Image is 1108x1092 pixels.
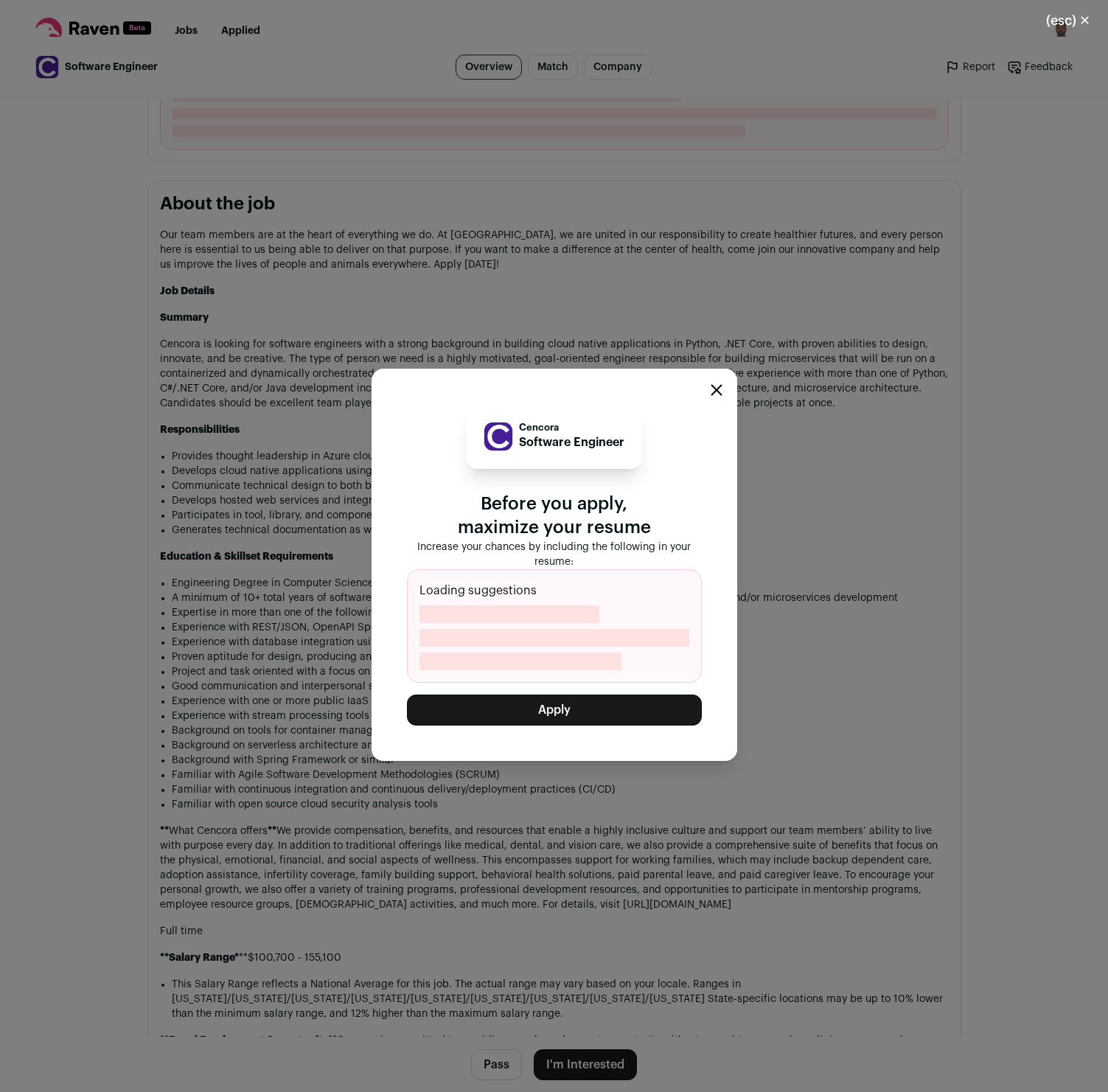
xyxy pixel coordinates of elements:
button: Close modal [1028,4,1108,37]
p: Cencora [519,422,624,434]
p: Increase your chances by including the following in your resume: [407,540,702,569]
button: Apply [407,695,702,726]
p: Software Engineer [519,434,624,451]
div: Loading suggestions [407,569,702,683]
img: c6130fa52d128b56c1d5722930d6e8c23f7242a2e6280dd9d5cc1a288e11a6a7.jpg [484,422,512,451]
p: Before you apply, maximize your resume [407,493,702,540]
button: Close modal [711,384,722,396]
